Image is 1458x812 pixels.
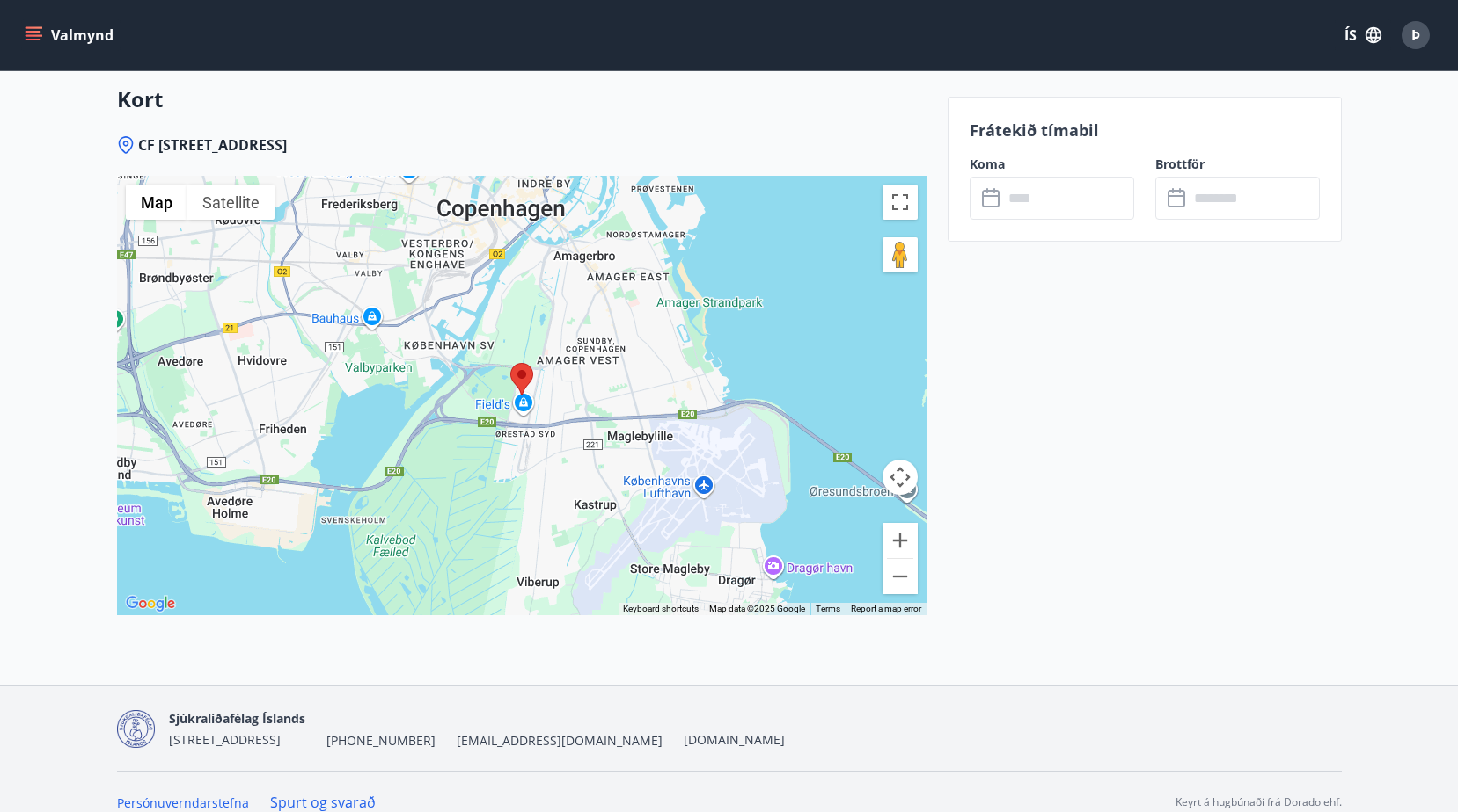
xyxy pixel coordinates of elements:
button: menu [21,19,121,51]
span: [STREET_ADDRESS] [169,731,281,748]
button: Zoom in [883,523,918,558]
button: Toggle fullscreen view [883,185,918,220]
span: [EMAIL_ADDRESS][DOMAIN_NAME] [457,732,663,750]
img: d7T4au2pYIU9thVz4WmmUT9xvMNnFvdnscGDOPEg.png [117,710,155,748]
a: Report a map error [851,604,921,613]
span: Þ [1411,25,1420,45]
h3: Kort [117,84,927,114]
button: Map camera controls [883,460,918,495]
button: Drag Pegman onto the map to open Street View [883,237,918,272]
label: Koma [970,156,1134,173]
p: Frátekið tímabil [970,119,1320,141]
button: Zoom out [883,559,918,594]
span: CF [STREET_ADDRESS] [138,135,287,155]
span: [PHONE_NUMBER] [326,732,436,750]
a: Terms (opens in new tab) [816,604,840,613]
label: Brottför [1155,156,1320,173]
button: Þ [1395,14,1437,56]
span: Map data ©2025 Google [709,604,805,613]
p: Keyrt á hugbúnaði frá Dorado ehf. [1176,794,1342,810]
button: Show street map [126,185,187,220]
a: [DOMAIN_NAME] [684,731,785,748]
a: Spurt og svarað [270,793,376,812]
span: Sjúkraliðafélag Íslands [169,710,305,727]
a: Persónuverndarstefna [117,794,249,811]
button: ÍS [1335,19,1391,51]
img: Google [121,592,180,615]
button: Show satellite imagery [187,185,275,220]
a: Open this area in Google Maps (opens a new window) [121,592,180,615]
button: Keyboard shortcuts [623,603,699,615]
